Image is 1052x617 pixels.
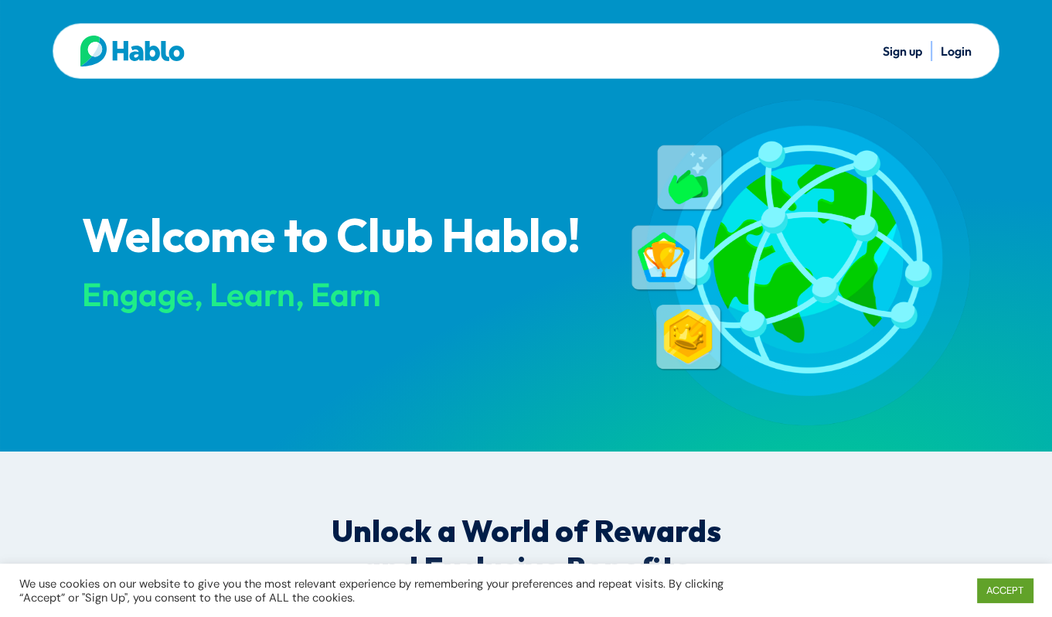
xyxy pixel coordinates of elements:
[82,277,604,312] div: Engage, Learn, Earn
[80,36,185,66] img: Hablo logo main 2
[941,43,972,59] a: Login
[319,514,734,588] p: Unlock a World of Rewards and Exclusive Benefits
[82,213,604,264] p: Welcome to Club Hablo!
[19,577,729,605] div: We use cookies on our website to give you the most relevant experience by remembering your prefer...
[883,43,922,59] a: Sign up
[977,578,1033,602] a: ACCEPT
